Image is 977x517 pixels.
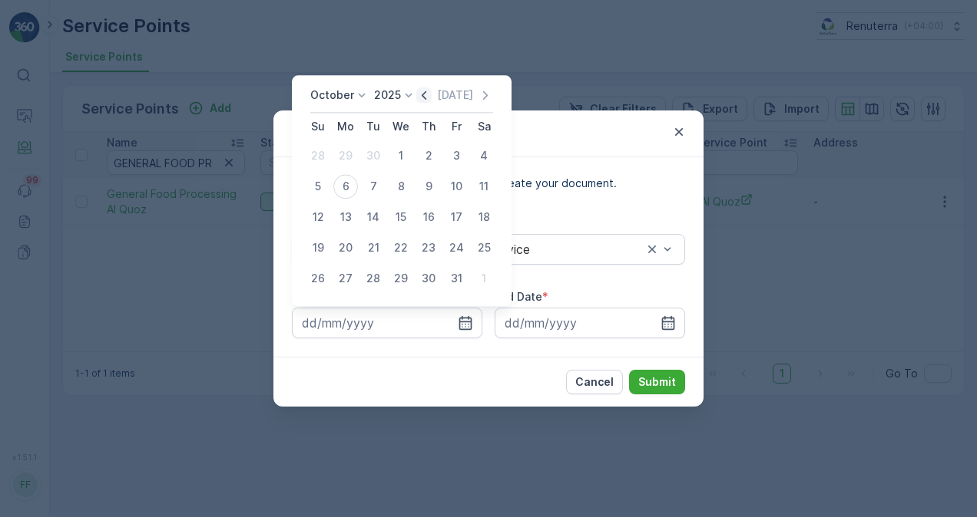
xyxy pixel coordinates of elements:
[304,113,332,140] th: Sunday
[333,143,358,168] div: 29
[416,174,441,199] div: 9
[389,205,413,229] div: 15
[470,113,498,140] th: Saturday
[333,205,358,229] div: 13
[361,266,386,291] div: 28
[495,308,685,338] input: dd/mm/yyyy
[444,235,469,260] div: 24
[472,235,496,260] div: 25
[444,266,469,291] div: 31
[389,143,413,168] div: 1
[361,205,386,229] div: 14
[361,143,386,168] div: 30
[442,113,470,140] th: Friday
[472,266,496,291] div: 1
[310,87,354,103] p: October
[495,290,542,303] label: End Date
[444,143,469,168] div: 3
[629,370,685,394] button: Submit
[306,205,330,229] div: 12
[437,87,473,103] p: [DATE]
[472,143,496,168] div: 4
[292,308,482,338] input: dd/mm/yyyy
[416,143,441,168] div: 2
[472,174,496,199] div: 11
[374,87,401,103] p: 2025
[387,113,415,140] th: Wednesday
[575,374,614,390] p: Cancel
[359,113,387,140] th: Tuesday
[415,113,442,140] th: Thursday
[566,370,623,394] button: Cancel
[306,235,330,260] div: 19
[444,174,469,199] div: 10
[306,143,330,168] div: 28
[389,174,413,199] div: 8
[416,266,441,291] div: 30
[333,266,358,291] div: 27
[389,235,413,260] div: 22
[444,205,469,229] div: 17
[472,205,496,229] div: 18
[389,266,413,291] div: 29
[638,374,676,390] p: Submit
[361,235,386,260] div: 21
[416,205,441,229] div: 16
[306,174,330,199] div: 5
[361,174,386,199] div: 7
[333,235,358,260] div: 20
[306,266,330,291] div: 26
[416,235,441,260] div: 23
[333,174,358,199] div: 6
[332,113,359,140] th: Monday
